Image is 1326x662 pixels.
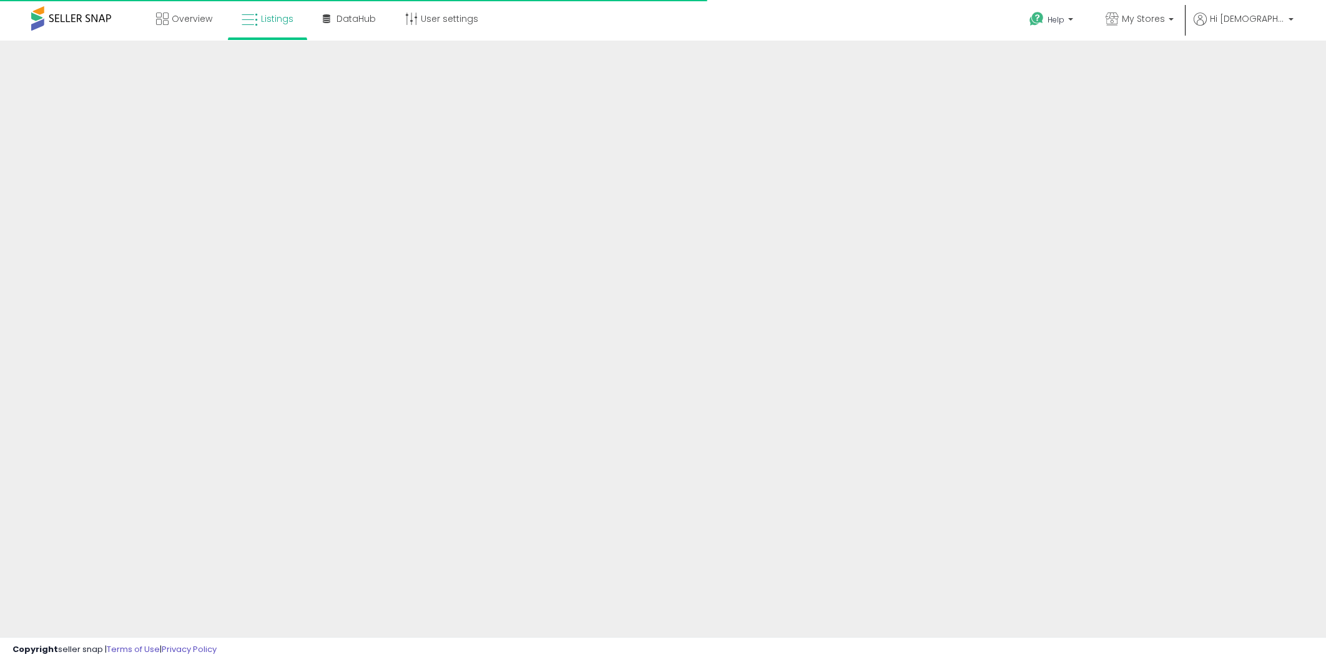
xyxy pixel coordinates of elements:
span: DataHub [336,12,376,25]
a: Hi [DEMOGRAPHIC_DATA] [1194,12,1294,41]
span: Overview [172,12,212,25]
span: My Stores [1122,12,1165,25]
span: Listings [261,12,293,25]
i: Get Help [1029,11,1044,27]
a: Help [1019,2,1086,41]
span: Hi [DEMOGRAPHIC_DATA] [1210,12,1285,25]
span: Help [1048,14,1064,25]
